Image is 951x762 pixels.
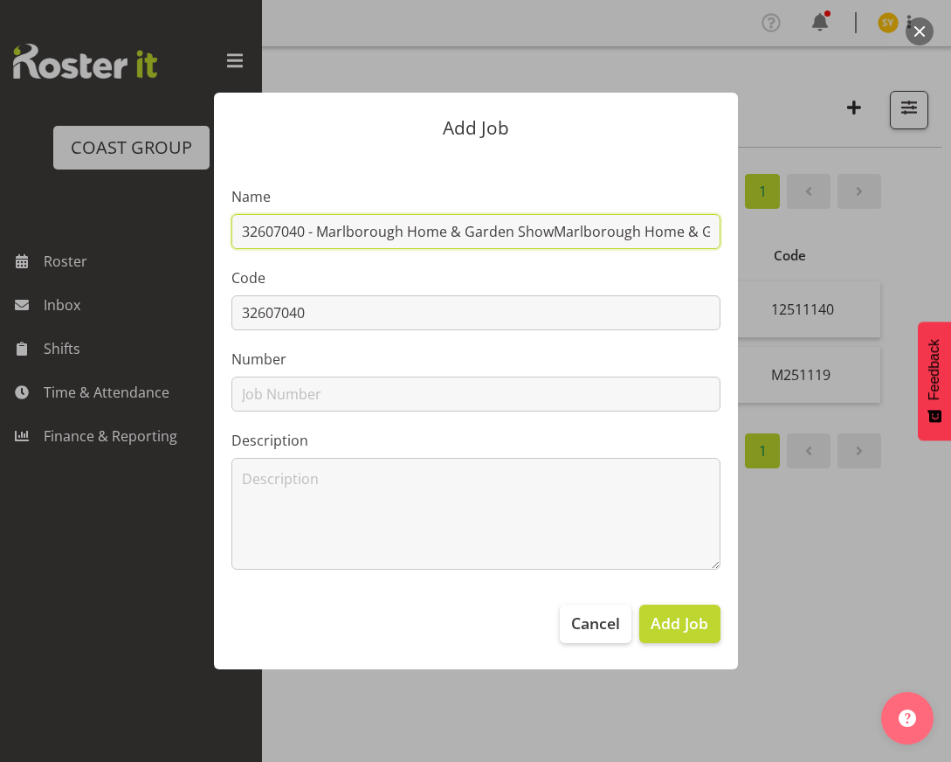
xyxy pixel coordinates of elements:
span: Feedback [927,339,942,400]
label: Description [231,430,720,451]
input: Job Name [231,214,720,249]
span: Cancel [571,612,620,634]
label: Number [231,349,720,370]
input: Job Code [231,295,720,330]
label: Code [231,267,720,288]
span: Add Job [651,612,708,634]
button: Add Job [639,605,720,643]
label: Name [231,186,720,207]
img: help-xxl-2.png [899,710,916,727]
button: Feedback - Show survey [918,322,951,440]
p: Add Job [231,119,720,137]
button: Cancel [560,605,631,643]
input: Job Number [231,377,720,412]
